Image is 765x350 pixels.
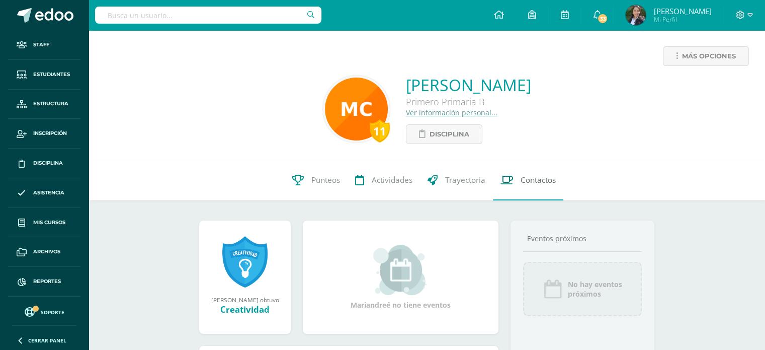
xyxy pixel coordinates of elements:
span: Contactos [521,175,556,185]
a: Disciplina [406,124,482,144]
a: Staff [8,30,80,60]
a: Soporte [12,305,76,318]
a: Inscripción [8,119,80,149]
a: Mis cursos [8,208,80,238]
a: [PERSON_NAME] [406,74,531,96]
a: Archivos [8,237,80,267]
span: Inscripción [33,129,67,137]
span: Asistencia [33,189,64,197]
img: event_icon.png [543,279,563,299]
a: Actividades [348,160,420,200]
img: a691fb3229d55866dc4a4c80c723f905.png [626,5,646,25]
input: Busca un usuario... [95,7,321,24]
span: Mi Perfil [653,15,711,24]
a: Reportes [8,267,80,297]
div: Creatividad [209,304,281,315]
span: Estudiantes [33,71,70,79]
span: Disciplina [430,125,469,144]
a: Disciplina [8,149,80,178]
span: Reportes [33,277,61,286]
a: Ver información personal... [406,108,497,117]
div: Mariandreé no tiene eventos [351,245,451,310]
span: Disciplina [33,159,63,167]
span: Cerrar panel [28,337,66,344]
span: 33 [597,13,608,24]
a: Estudiantes [8,60,80,90]
a: Trayectoria [420,160,493,200]
a: Más opciones [663,46,749,66]
span: Staff [33,41,49,49]
span: Punteos [311,175,340,185]
a: Estructura [8,90,80,119]
span: Soporte [41,309,64,316]
div: [PERSON_NAME] obtuvo [209,296,281,304]
img: d9438801d32f4ae271309afe010d6643.png [325,78,388,141]
div: Primero Primaria B [406,96,531,108]
div: 11 [370,119,390,143]
div: Eventos próximos [523,234,642,243]
span: Estructura [33,100,68,108]
span: Más opciones [682,47,736,65]
a: Asistencia [8,178,80,208]
a: Contactos [493,160,563,200]
span: [PERSON_NAME] [653,6,711,16]
span: Archivos [33,248,60,256]
span: Trayectoria [445,175,485,185]
span: Mis cursos [33,219,65,227]
a: Punteos [285,160,348,200]
img: event_small.png [373,245,428,295]
span: Actividades [372,175,412,185]
span: No hay eventos próximos [568,279,622,299]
